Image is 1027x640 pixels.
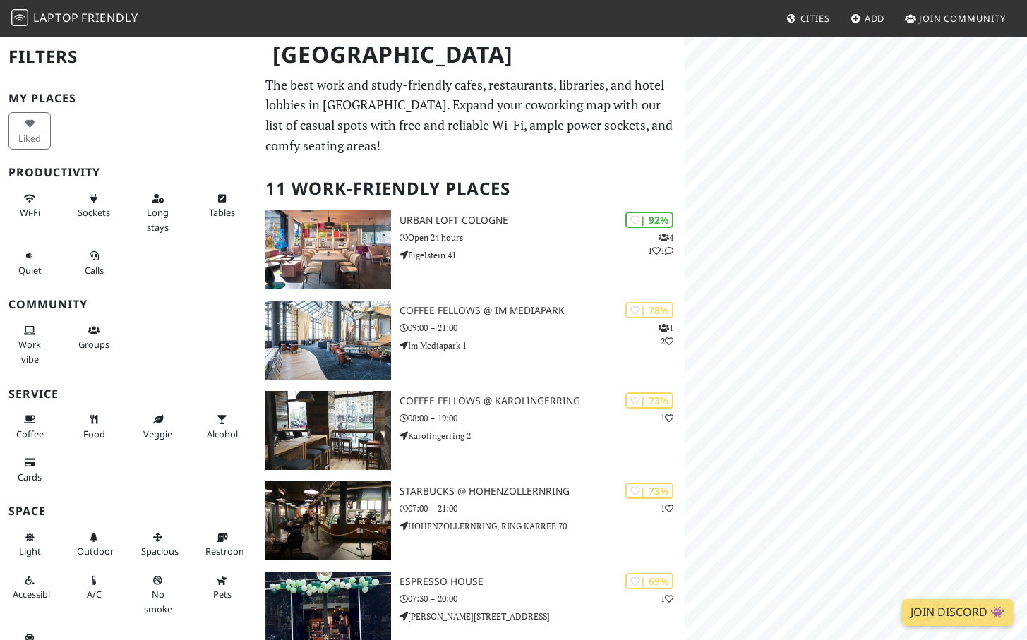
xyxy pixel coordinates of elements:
[625,483,673,499] div: | 73%
[265,75,676,156] p: The best work and study-friendly cafes, restaurants, libraries, and hotel lobbies in [GEOGRAPHIC_...
[33,10,79,25] span: Laptop
[8,569,51,606] button: Accessible
[137,569,179,620] button: No smoke
[659,321,673,348] p: 1 2
[201,569,244,606] button: Pets
[73,319,115,356] button: Groups
[257,210,685,289] a: URBAN LOFT Cologne | 92% 411 URBAN LOFT Cologne Open 24 hours Eigelstein 41
[77,545,114,557] span: Outdoor area
[18,264,42,277] span: Quiet
[78,338,109,351] span: Group tables
[261,35,682,74] h1: [GEOGRAPHIC_DATA]
[400,231,685,244] p: Open 24 hours
[400,395,685,407] h3: Coffee Fellows @ Karolingerring
[11,6,138,31] a: LaptopFriendly LaptopFriendly
[8,451,51,488] button: Cards
[400,502,685,515] p: 07:00 – 21:00
[661,411,673,425] p: 1
[8,408,51,445] button: Coffee
[73,244,115,282] button: Calls
[8,92,248,105] h3: My Places
[8,187,51,224] button: Wi-Fi
[400,248,685,262] p: Eigelstein 41
[8,505,248,518] h3: Space
[400,411,685,425] p: 08:00 – 19:00
[8,319,51,370] button: Work vibe
[18,471,42,483] span: Credit cards
[625,573,673,589] div: | 69%
[147,206,169,233] span: Long stays
[205,545,247,557] span: Restroom
[87,588,102,600] span: Air conditioned
[400,339,685,352] p: Im Mediapark 1
[625,392,673,409] div: | 73%
[8,244,51,282] button: Quiet
[800,12,830,25] span: Cities
[865,12,885,25] span: Add
[257,301,685,380] a: Coffee Fellows @ Im Mediapark | 78% 12 Coffee Fellows @ Im Mediapark 09:00 – 21:00 Im Mediapark 1
[625,212,673,228] div: | 92%
[265,481,391,560] img: Starbucks @ Hohenzollernring
[20,206,40,219] span: Stable Wi-Fi
[257,481,685,560] a: Starbucks @ Hohenzollernring | 73% 1 Starbucks @ Hohenzollernring 07:00 – 21:00 HOHENZOLLERNRING,...
[265,210,391,289] img: URBAN LOFT Cologne
[400,485,685,497] h3: Starbucks @ Hohenzollernring
[400,592,685,605] p: 07:30 – 20:00
[661,592,673,605] p: 1
[83,428,105,440] span: Food
[78,206,110,219] span: Power sockets
[209,206,235,219] span: Work-friendly tables
[648,231,673,258] p: 4 1 1
[400,215,685,227] h3: URBAN LOFT Cologne
[781,6,836,31] a: Cities
[11,9,28,26] img: LaptopFriendly
[201,408,244,445] button: Alcohol
[144,588,172,615] span: Smoke free
[18,338,41,365] span: People working
[8,166,248,179] h3: Productivity
[899,6,1011,31] a: Join Community
[400,610,685,623] p: [PERSON_NAME][STREET_ADDRESS]
[8,298,248,311] h3: Community
[265,391,391,470] img: Coffee Fellows @ Karolingerring
[8,35,248,78] h2: Filters
[19,545,41,557] span: Natural light
[207,428,238,440] span: Alcohol
[201,526,244,563] button: Restroom
[400,519,685,533] p: HOHENZOLLERNRING, RING KARREE 70
[625,302,673,318] div: | 78%
[400,429,685,442] p: Karolingerring 2
[8,526,51,563] button: Light
[265,167,676,210] h2: 11 Work-Friendly Places
[661,502,673,515] p: 1
[73,408,115,445] button: Food
[902,599,1013,626] a: Join Discord 👾
[143,428,172,440] span: Veggie
[8,387,248,401] h3: Service
[213,588,232,600] span: Pet friendly
[400,576,685,588] h3: Espresso House
[85,264,104,277] span: Video/audio calls
[201,187,244,224] button: Tables
[845,6,891,31] a: Add
[73,569,115,606] button: A/C
[137,187,179,239] button: Long stays
[13,588,55,600] span: Accessible
[141,545,179,557] span: Spacious
[400,321,685,334] p: 09:00 – 21:00
[16,428,44,440] span: Coffee
[73,187,115,224] button: Sockets
[257,391,685,470] a: Coffee Fellows @ Karolingerring | 73% 1 Coffee Fellows @ Karolingerring 08:00 – 19:00 Karolingerr...
[137,526,179,563] button: Spacious
[81,10,138,25] span: Friendly
[73,526,115,563] button: Outdoor
[137,408,179,445] button: Veggie
[265,301,391,380] img: Coffee Fellows @ Im Mediapark
[919,12,1006,25] span: Join Community
[400,305,685,317] h3: Coffee Fellows @ Im Mediapark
